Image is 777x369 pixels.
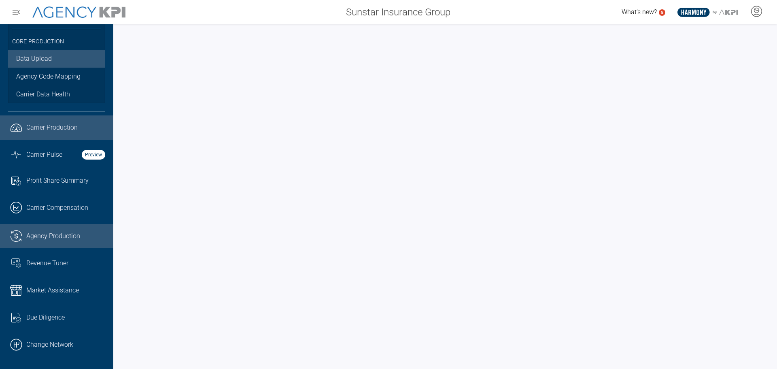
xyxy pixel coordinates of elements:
[26,150,62,160] span: Carrier Pulse
[26,258,68,268] span: Revenue Tuner
[346,5,450,19] span: Sunstar Insurance Group
[8,68,105,85] a: Agency Code Mapping
[32,6,125,18] img: AgencyKPI
[8,85,105,103] a: Carrier Data Health
[16,90,70,99] span: Carrier Data Health
[26,313,65,322] span: Due Diligence
[26,203,88,213] span: Carrier Compensation
[26,123,78,132] span: Carrier Production
[661,10,663,15] text: 5
[82,150,105,160] strong: Preview
[26,286,79,295] span: Market Assistance
[12,28,101,50] h3: Core Production
[659,9,665,16] a: 5
[622,8,657,16] span: What's new?
[26,231,80,241] span: Agency Production
[8,50,105,68] a: Data Upload
[26,176,89,186] span: Profit Share Summary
